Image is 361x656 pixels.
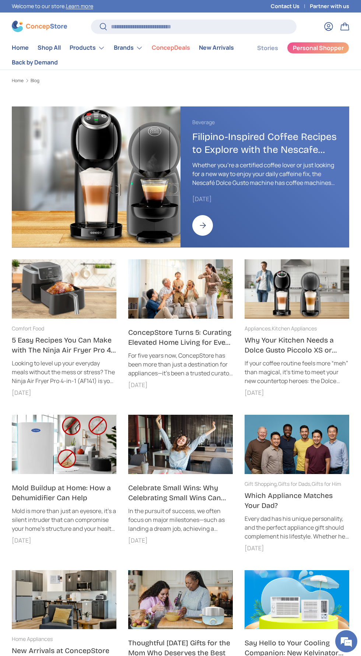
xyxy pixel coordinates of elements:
[38,41,61,55] a: Shop All
[12,21,67,32] img: ConcepStore
[245,325,272,332] a: Appliances,
[128,259,233,318] img: https://concepstore.ph/
[128,328,232,357] a: ConcepStore Turns 5: Curating Elevated Home Living for Every Kind of VIP
[12,415,116,474] img: mold-buster-carrier-dehumidifier-30-liter-concepstore.ph
[12,325,44,332] a: Comfort Food
[128,570,233,629] img: https://concepstore.ph/collections/concepdeals
[312,480,341,487] a: Gifts for Him
[245,336,337,364] a: Why Your Kitchen Needs a Dolce Gusto Piccolo XS or Genio Plus S
[109,41,147,55] summary: Brands
[12,78,24,83] a: Home
[287,42,349,54] a: Personal Shopper
[12,77,349,84] nav: Breadcrumbs
[245,480,278,487] a: Gift Shopping,
[65,41,109,55] summary: Products
[128,415,233,474] img: happy-woman-celebrating-her-small-win-concepstore.ph
[12,2,93,10] p: Welcome to our store.
[257,41,278,55] a: Stories
[293,45,344,51] span: Personal Shopper
[245,491,333,510] a: Which Appliance Matches Your Dad?
[12,55,58,70] a: Back by Demand
[12,336,116,364] a: 5 Easy Recipes You Can Make with The Ninja Air Fryer Pro 4-in-1
[114,41,143,55] a: Brands
[239,41,349,70] nav: Secondary
[199,41,234,55] a: New Arrivals
[245,259,349,318] img: https://concepstore.ph/collections/new-arrivals?sort_by=created-descending&filter.p.product_type=...
[278,480,312,487] a: Gifts for Dads,
[272,325,317,332] a: Kitchen Appliances
[70,41,105,55] a: Products
[245,415,349,474] img: https://concepstore.ph/collections/all
[128,484,226,512] a: Celebrate Small Wins: Why Celebrating Small Wins Can Elevate Your Life
[271,2,310,10] a: Contact Us
[310,2,349,10] a: Partner with us
[12,41,29,55] a: Home
[12,570,116,629] img: New Arrivals at ConcepStore that are Must-Have Home Appliances
[192,131,337,168] a: Filipino-Inspired Coffee Recipes to Explore with the Nescafe Dolce Gusto Coffee Machine
[66,3,93,10] a: Learn more
[12,106,180,248] img: https://concepstore.ph/collections/coffee-machines
[12,484,111,502] a: Mold Buildup at Home: How a Dehumidifier Can Help
[192,119,215,126] a: Beverage
[12,41,239,70] nav: Primary
[12,635,53,642] a: Home Appliances
[31,78,39,83] a: Blog
[245,570,349,629] img: https://concepstore.ph/products/kelvinator-window-type-room-air-conditioner
[152,41,190,55] a: ConcepDeals
[12,259,116,318] img: https://concepstore.ph/products/ninja-air-fryer-pro-4-in-1-af141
